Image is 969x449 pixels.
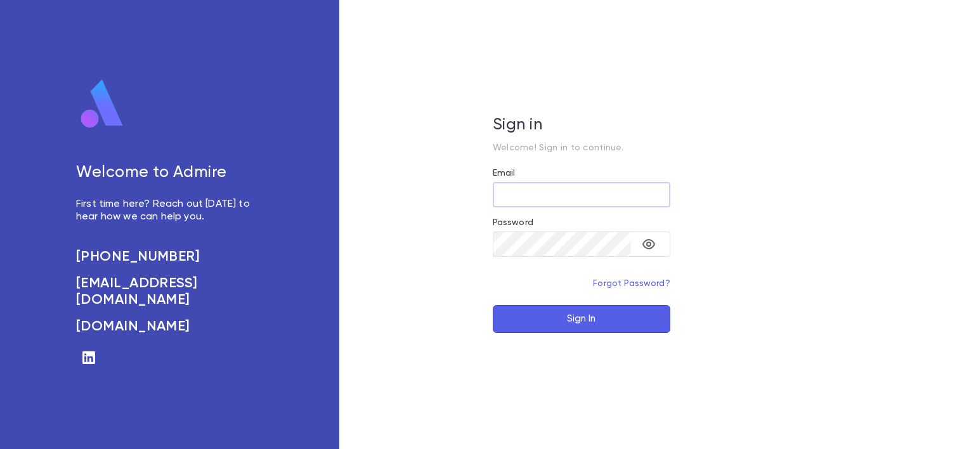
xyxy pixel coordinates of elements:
[76,318,264,335] a: [DOMAIN_NAME]
[636,231,661,257] button: toggle password visibility
[76,275,264,308] a: [EMAIL_ADDRESS][DOMAIN_NAME]
[76,164,264,183] h5: Welcome to Admire
[493,218,533,228] label: Password
[493,116,670,135] h5: Sign in
[76,79,128,129] img: logo
[493,143,670,153] p: Welcome! Sign in to continue.
[76,198,264,223] p: First time here? Reach out [DATE] to hear how we can help you.
[76,249,264,265] a: [PHONE_NUMBER]
[493,305,670,333] button: Sign In
[593,279,670,288] a: Forgot Password?
[493,168,516,178] label: Email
